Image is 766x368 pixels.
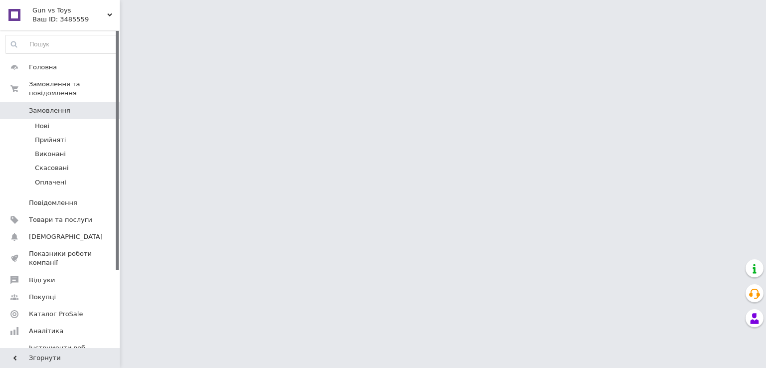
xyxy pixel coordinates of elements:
[29,276,55,285] span: Відгуки
[35,178,66,187] span: Оплачені
[29,327,63,336] span: Аналітика
[29,344,92,362] span: Інструменти веб-майстра та SEO
[29,198,77,207] span: Повідомлення
[5,35,117,53] input: Пошук
[29,232,103,241] span: [DEMOGRAPHIC_DATA]
[32,15,120,24] div: Ваш ID: 3485559
[29,310,83,319] span: Каталог ProSale
[32,6,107,15] span: Gun vs Toys
[35,136,66,145] span: Прийняті
[29,249,92,267] span: Показники роботи компанії
[29,106,70,115] span: Замовлення
[29,293,56,302] span: Покупці
[35,122,49,131] span: Нові
[29,215,92,224] span: Товари та послуги
[29,63,57,72] span: Головна
[29,80,120,98] span: Замовлення та повідомлення
[35,164,69,173] span: Скасовані
[35,150,66,159] span: Виконані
